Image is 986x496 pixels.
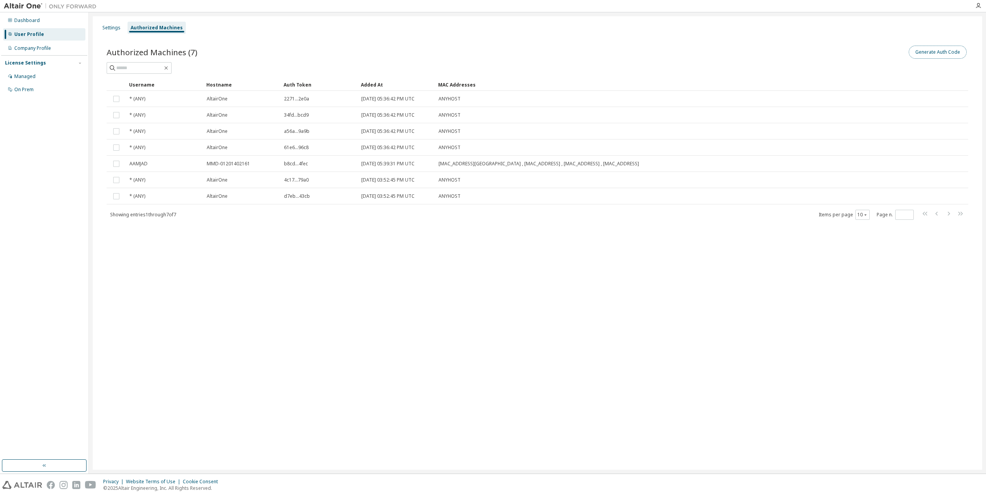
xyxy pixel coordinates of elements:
span: AltairOne [207,193,228,199]
span: * (ANY) [129,193,145,199]
span: * (ANY) [129,112,145,118]
div: Managed [14,73,36,80]
div: Privacy [103,479,126,485]
span: MMD-01201402161 [207,161,250,167]
div: Added At [361,78,432,91]
span: b8cd...4fec [284,161,308,167]
p: © 2025 Altair Engineering, Inc. All Rights Reserved. [103,485,223,491]
span: [DATE] 05:36:42 PM UTC [361,144,415,151]
div: Dashboard [14,17,40,24]
img: Altair One [4,2,100,10]
span: AAMJAD [129,161,148,167]
span: [DATE] 03:52:45 PM UTC [361,177,415,183]
div: Authorized Machines [131,25,183,31]
span: AltairOne [207,112,228,118]
img: linkedin.svg [72,481,80,489]
span: a56a...9a9b [284,128,309,134]
span: * (ANY) [129,144,145,151]
button: 10 [857,212,868,218]
span: AltairOne [207,128,228,134]
span: ANYHOST [439,112,461,118]
span: 2271...2e0a [284,96,309,102]
span: 34fd...bcd9 [284,112,309,118]
div: On Prem [14,87,34,93]
span: ANYHOST [439,96,461,102]
span: Showing entries 1 through 7 of 7 [110,211,176,218]
span: Page n. [877,210,914,220]
img: instagram.svg [59,481,68,489]
span: Authorized Machines (7) [107,47,197,58]
span: * (ANY) [129,96,145,102]
span: d7eb...43cb [284,193,310,199]
div: License Settings [5,60,46,66]
img: facebook.svg [47,481,55,489]
span: * (ANY) [129,128,145,134]
div: Hostname [206,78,277,91]
span: [MAC_ADDRESS][GEOGRAPHIC_DATA] , [MAC_ADDRESS] , [MAC_ADDRESS] , [MAC_ADDRESS] [439,161,639,167]
span: ANYHOST [439,128,461,134]
img: youtube.svg [85,481,96,489]
div: Settings [102,25,121,31]
span: Items per page [819,210,870,220]
span: AltairOne [207,177,228,183]
span: ANYHOST [439,144,461,151]
span: [DATE] 05:39:31 PM UTC [361,161,415,167]
span: AltairOne [207,96,228,102]
span: ANYHOST [439,177,461,183]
span: AltairOne [207,144,228,151]
div: Cookie Consent [183,479,223,485]
div: Auth Token [284,78,355,91]
span: * (ANY) [129,177,145,183]
span: [DATE] 03:52:45 PM UTC [361,193,415,199]
div: Username [129,78,200,91]
button: Generate Auth Code [909,46,967,59]
span: 4c17...79a0 [284,177,309,183]
span: [DATE] 05:36:42 PM UTC [361,128,415,134]
div: User Profile [14,31,44,37]
span: [DATE] 05:36:42 PM UTC [361,112,415,118]
img: altair_logo.svg [2,481,42,489]
div: Company Profile [14,45,51,51]
span: ANYHOST [439,193,461,199]
span: [DATE] 05:36:42 PM UTC [361,96,415,102]
div: MAC Addresses [438,78,889,91]
span: 61e6...96c8 [284,144,309,151]
div: Website Terms of Use [126,479,183,485]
